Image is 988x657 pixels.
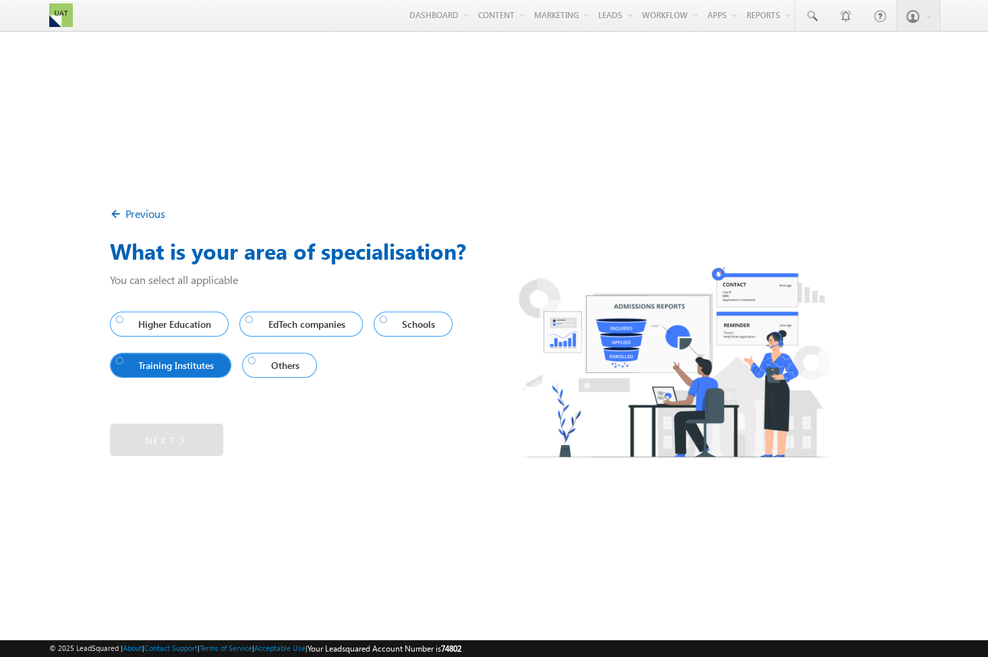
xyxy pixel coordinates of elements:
[308,644,461,654] span: Your Leadsquared Account Number is
[144,644,198,652] a: Contact Support
[245,315,351,333] span: EdTech companies
[110,206,165,221] a: Previous
[380,315,441,333] span: Schools
[441,644,461,654] span: 74802
[110,208,125,223] img: Back_Arrow.png
[49,642,461,655] span: © 2025 LeadSquared | | | | |
[110,424,223,456] a: Next
[116,356,220,374] span: Training Institutes
[49,3,72,27] img: Custom Logo
[248,356,305,374] span: Others
[200,644,252,652] a: Terms of Service
[254,644,306,652] a: Acceptable Use
[110,273,879,287] p: You can select all applicable
[494,247,854,476] img: Sub_Industry_Education.png
[116,315,217,333] span: Higher Education
[123,644,142,652] a: About
[175,432,187,447] img: Right_Arrow.png
[110,235,879,267] h3: What is your area of specialisation?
